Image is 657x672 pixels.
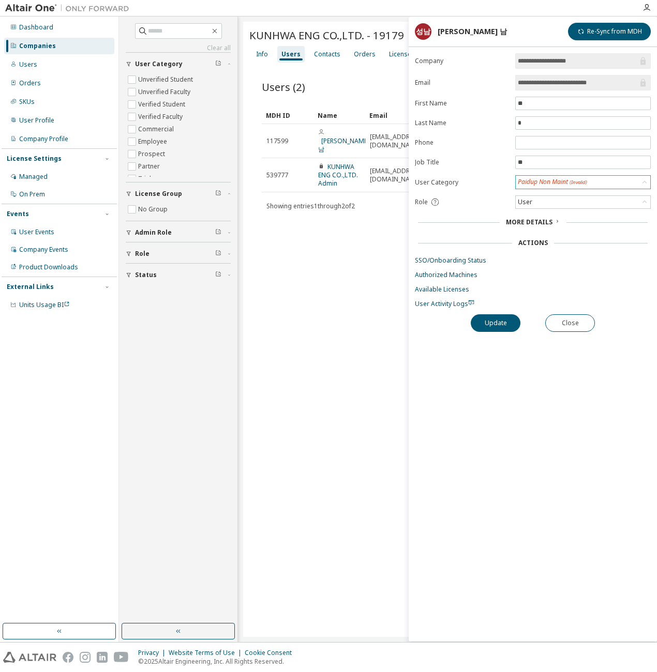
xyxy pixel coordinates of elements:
label: Company [415,57,509,65]
label: Partner [138,160,162,173]
a: Authorized Machines [415,271,651,279]
button: Re-Sync from MDH [568,23,651,40]
span: KUNHWA ENG CO.,LTD. - 19179 [249,28,404,42]
span: Units Usage BI [19,300,70,309]
div: License Settings [7,155,62,163]
a: SSO/Onboarding Status [415,256,651,265]
div: Contacts [314,50,340,58]
span: [EMAIL_ADDRESS][DOMAIN_NAME] [370,133,422,149]
label: User Category [415,178,509,187]
div: Paidup Non Maint [518,178,587,187]
span: User Category [135,60,183,68]
div: Info [256,50,268,58]
div: MDH ID [266,107,309,124]
label: Unverified Faculty [138,86,192,98]
label: Email [415,79,509,87]
div: Cookie Consent [245,649,298,657]
label: No Group [138,203,170,216]
span: Role [415,198,428,206]
div: Users [281,50,301,58]
span: (Invalid) [570,179,587,186]
div: Managed [19,173,48,181]
div: Privacy [138,649,169,657]
div: Orders [19,79,41,87]
span: Role [135,250,150,258]
div: Actions [518,239,548,247]
div: SKUs [19,98,35,106]
div: Email [369,107,413,124]
span: Status [135,271,157,279]
img: facebook.svg [63,652,73,663]
label: Last Name [415,119,509,127]
span: Clear filter [215,271,221,279]
div: On Prem [19,190,45,198]
div: User [516,196,534,208]
label: Phone [415,139,509,147]
button: Admin Role [126,221,231,244]
label: Verified Student [138,98,187,111]
div: Orders [354,50,376,58]
div: 성남 [415,23,431,40]
img: Altair One [5,3,135,13]
div: Companies [19,42,56,50]
div: User Events [19,228,54,236]
span: 117599 [266,137,288,145]
label: Prospect [138,148,167,160]
label: Commercial [138,123,176,135]
div: Paidup Non Maint (Invalid) [516,176,650,189]
span: License Group [135,190,182,198]
button: Close [545,314,595,332]
label: Job Title [415,158,509,166]
img: linkedin.svg [97,652,108,663]
div: External Links [7,283,54,291]
a: Available Licenses [415,285,651,294]
a: Clear all [126,44,231,52]
div: User [516,196,650,208]
button: Update [471,314,520,332]
div: User Profile [19,116,54,125]
span: Users (2) [262,80,305,94]
div: License Usage [389,50,432,58]
div: Website Terms of Use [169,649,245,657]
span: Showing entries 1 through 2 of 2 [266,202,355,210]
span: [EMAIL_ADDRESS][DOMAIN_NAME] [370,167,422,184]
button: Status [126,264,231,286]
span: Clear filter [215,228,221,237]
div: Product Downloads [19,263,78,271]
a: KUNHWA ENG CO.,LTD. Admin [318,162,358,188]
a: [PERSON_NAME] 남 [318,136,369,154]
label: Verified Faculty [138,111,185,123]
span: More Details [506,218,553,226]
img: altair_logo.svg [3,652,56,663]
span: Clear filter [215,60,221,68]
span: Admin Role [135,228,172,237]
span: Clear filter [215,250,221,258]
div: Name [318,107,361,124]
label: Employee [138,135,169,148]
button: Role [126,242,231,265]
div: Events [7,210,29,218]
label: First Name [415,99,509,108]
div: Dashboard [19,23,53,32]
label: Unverified Student [138,73,195,86]
button: User Category [126,53,231,75]
button: License Group [126,182,231,205]
img: instagram.svg [80,652,91,663]
span: User Activity Logs [415,299,474,308]
label: Trial [138,173,153,185]
div: [PERSON_NAME] 남 [438,27,507,36]
span: 539777 [266,171,288,179]
img: youtube.svg [114,652,129,663]
span: Clear filter [215,190,221,198]
div: Company Events [19,246,68,254]
p: © 2025 Altair Engineering, Inc. All Rights Reserved. [138,657,298,666]
div: Company Profile [19,135,68,143]
div: Users [19,60,37,69]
